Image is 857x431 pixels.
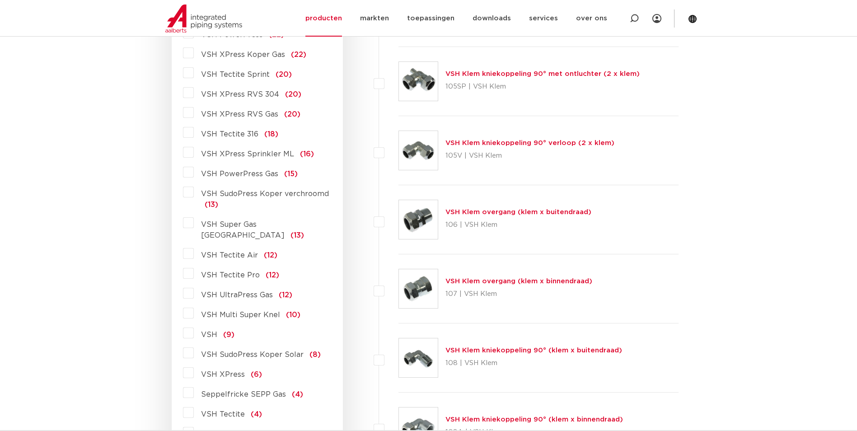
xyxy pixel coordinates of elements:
span: (16) [300,150,314,158]
span: VSH XPress Sprinkler ML [201,150,294,158]
span: VSH XPress RVS 304 [201,91,279,98]
span: (20) [284,111,300,118]
p: 105V | VSH Klem [445,149,614,163]
span: VSH XPress RVS Gas [201,111,278,118]
a: VSH Klem overgang (klem x binnendraad) [445,278,592,285]
span: (15) [284,170,298,178]
span: (20) [276,71,292,78]
span: (22) [291,51,306,58]
span: VSH PowerPress Gas [201,170,278,178]
span: VSH Tectite 316 [201,131,258,138]
img: Thumbnail for VSH Klem overgang (klem x binnendraad) [399,269,438,308]
img: Thumbnail for VSH Klem kniekoppeling 90° verloop (2 x klem) [399,131,438,170]
span: VSH SudoPress Koper verchroomd [201,190,329,197]
span: (8) [309,351,321,358]
a: VSH Klem kniekoppeling 90° (klem x binnendraad) [445,416,623,423]
img: Thumbnail for VSH Klem kniekoppeling 90° (klem x buitendraad) [399,338,438,377]
span: (12) [279,291,292,299]
span: VSH SudoPress Koper Solar [201,351,304,358]
span: VSH UltraPress Gas [201,291,273,299]
p: 106 | VSH Klem [445,218,591,232]
span: (10) [286,311,300,319]
p: 105SP | VSH Klem [445,80,640,94]
span: (18) [264,131,278,138]
a: VSH Klem kniekoppeling 90° (klem x buitendraad) [445,347,622,354]
a: VSH Klem kniekoppeling 90° verloop (2 x klem) [445,140,614,146]
img: Thumbnail for VSH Klem kniekoppeling 90° met ontluchter (2 x klem) [399,62,438,101]
span: VSH XPress [201,371,245,378]
span: (12) [264,252,277,259]
span: (4) [251,411,262,418]
span: VSH Super Gas [GEOGRAPHIC_DATA] [201,221,285,239]
span: VSH Tectite Pro [201,272,260,279]
p: 108 | VSH Klem [445,356,622,370]
span: VSH Tectite Sprint [201,71,270,78]
span: Seppelfricke SEPP Gas [201,391,286,398]
span: (13) [205,201,218,208]
span: VSH XPress Koper Gas [201,51,285,58]
a: VSH Klem overgang (klem x buitendraad) [445,209,591,215]
span: (4) [292,391,303,398]
span: (6) [251,371,262,378]
span: (9) [223,331,234,338]
span: VSH Tectite Air [201,252,258,259]
span: VSH Tectite [201,411,245,418]
span: VSH Multi Super Knel [201,311,280,319]
a: VSH Klem kniekoppeling 90° met ontluchter (2 x klem) [445,70,640,77]
span: VSH [201,331,217,338]
p: 107 | VSH Klem [445,287,592,301]
img: Thumbnail for VSH Klem overgang (klem x buitendraad) [399,200,438,239]
span: (12) [266,272,279,279]
span: (20) [285,91,301,98]
span: (13) [290,232,304,239]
